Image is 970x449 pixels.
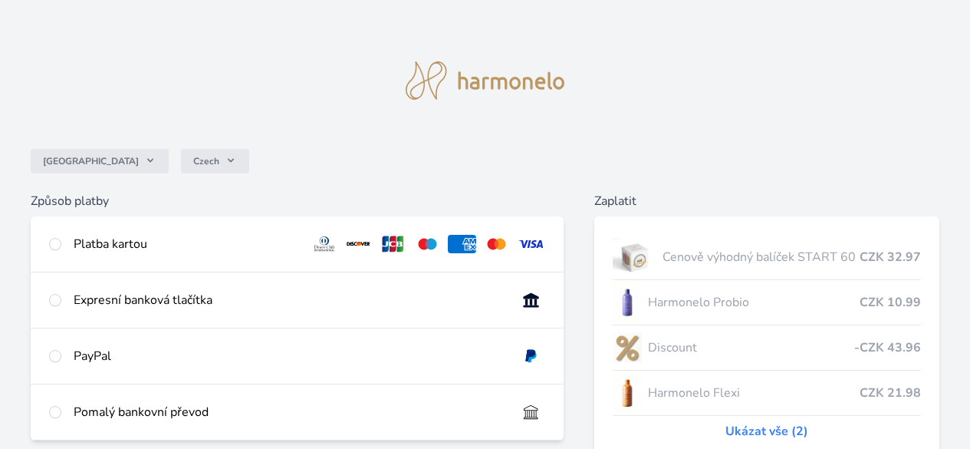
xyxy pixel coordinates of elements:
[517,347,545,365] img: paypal.svg
[517,291,545,309] img: onlineBanking_CZ.svg
[31,149,169,173] button: [GEOGRAPHIC_DATA]
[413,235,442,253] img: maestro.svg
[613,328,642,367] img: discount-lo.png
[344,235,373,253] img: discover.svg
[854,338,921,357] span: -CZK 43.96
[482,235,511,253] img: mc.svg
[613,374,642,412] img: CLEAN_FLEXI_se_stinem_x-hi_(1)-lo.jpg
[648,293,860,312] span: Harmonelo Probio
[613,238,656,276] img: start.jpg
[725,422,808,441] a: Ukázat vše (2)
[74,347,505,365] div: PayPal
[448,235,476,253] img: amex.svg
[860,384,921,402] span: CZK 21.98
[517,235,545,253] img: visa.svg
[74,403,505,421] div: Pomalý bankovní převod
[860,293,921,312] span: CZK 10.99
[613,283,642,322] img: CLEAN_PROBIO_se_stinem_x-lo.jpg
[31,192,564,210] h6: Způsob platby
[648,384,860,402] span: Harmonelo Flexi
[379,235,407,253] img: jcb.svg
[406,61,565,100] img: logo.svg
[181,149,249,173] button: Czech
[193,155,219,167] span: Czech
[517,403,545,421] img: bankTransfer_IBAN.svg
[663,248,860,266] span: Cenově výhodný balíček START 60
[43,155,139,167] span: [GEOGRAPHIC_DATA]
[74,235,298,253] div: Platba kartou
[648,338,854,357] span: Discount
[311,235,339,253] img: diners.svg
[594,192,939,210] h6: Zaplatit
[74,291,505,309] div: Expresní banková tlačítka
[860,248,921,266] span: CZK 32.97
